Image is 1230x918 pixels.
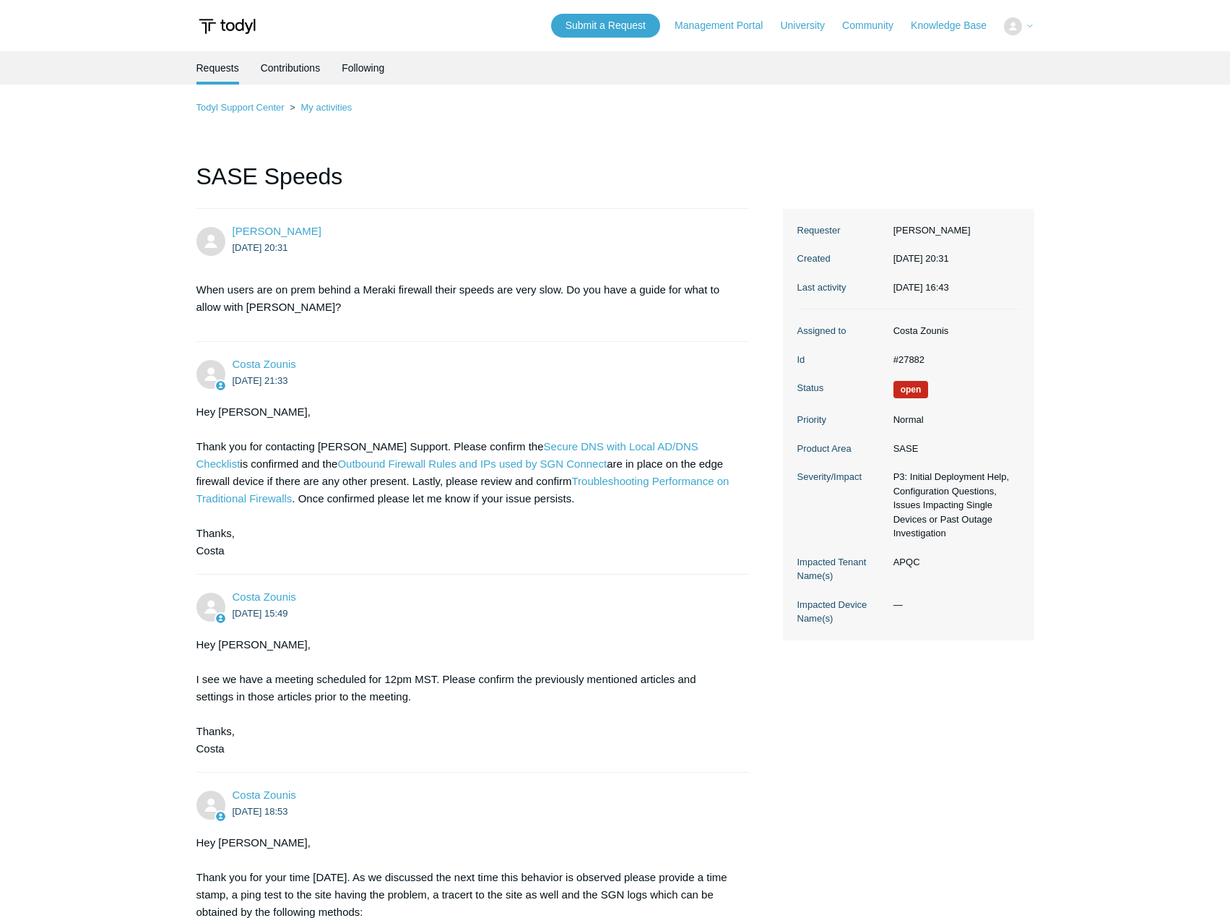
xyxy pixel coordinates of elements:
[233,591,296,603] a: Costa Zounis
[797,381,886,395] dt: Status
[261,51,321,85] a: Contributions
[893,381,929,398] span: We are working on a response for you
[886,470,1020,541] dd: P3: Initial Deployment Help, Configuration Questions, Issues Impacting Single Devices or Past Out...
[893,253,949,264] time: 2025-09-02T20:31:57+00:00
[911,18,1001,33] a: Knowledge Base
[797,413,886,427] dt: Priority
[233,806,288,817] time: 2025-09-03T18:53:15Z
[886,223,1020,238] dd: [PERSON_NAME]
[233,375,288,386] time: 2025-09-02T21:33:50Z
[342,51,384,85] a: Following
[196,440,698,470] a: Secure DNS with Local AD/DNS Checklist
[233,358,296,370] a: Costa Zounis
[196,281,735,316] p: When users are on prem behind a Meraki firewall their speeds are very slow. Do you have a guide f...
[893,282,949,293] time: 2025-09-11T16:43:44+00:00
[886,413,1020,427] dd: Normal
[886,324,1020,338] dd: Costa Zounis
[196,51,239,85] li: Requests
[233,225,321,237] a: [PERSON_NAME]
[337,458,607,470] a: Outbound Firewall Rules and IPs used by SGN Connect
[196,475,729,505] a: Troubleshooting Performance on Traditional Firewalls
[196,159,750,209] h1: SASE Speeds
[797,280,886,295] dt: Last activity
[233,789,296,801] a: Costa Zounis
[287,102,352,113] li: My activities
[797,470,886,484] dt: Severity/Impact
[233,225,321,237] span: Daniel Dysinger
[797,598,886,626] dt: Impacted Device Name(s)
[196,403,735,559] div: Hey [PERSON_NAME], Thank you for contacting [PERSON_NAME] Support. Please confirm the is confirme...
[196,636,735,758] div: Hey [PERSON_NAME], I see we have a meeting scheduled for 12pm MST. Please confirm the previously ...
[797,324,886,338] dt: Assigned to
[886,555,1020,570] dd: APQC
[886,442,1020,456] dd: SASE
[551,14,660,38] a: Submit a Request
[196,102,287,113] li: Todyl Support Center
[233,242,288,253] time: 2025-09-02T20:31:57Z
[196,102,285,113] a: Todyl Support Center
[886,598,1020,612] dd: —
[797,353,886,367] dt: Id
[842,18,908,33] a: Community
[797,252,886,266] dt: Created
[196,13,258,40] img: Todyl Support Center Help Center home page
[780,18,839,33] a: University
[886,353,1020,367] dd: #27882
[300,102,352,113] a: My activities
[675,18,777,33] a: Management Portal
[797,555,886,583] dt: Impacted Tenant Name(s)
[233,608,288,619] time: 2025-09-03T15:49:48Z
[797,442,886,456] dt: Product Area
[797,223,886,238] dt: Requester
